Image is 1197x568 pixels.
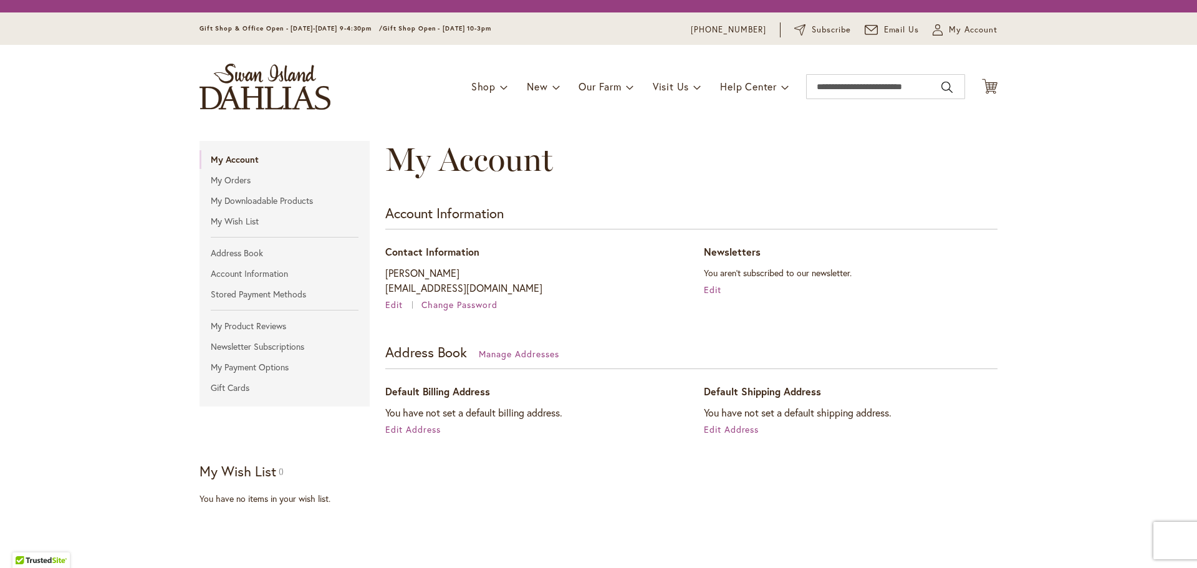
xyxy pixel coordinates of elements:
a: Edit Address [704,423,759,435]
a: My Wish List [199,212,370,231]
span: My Account [949,24,997,36]
span: My Account [385,140,553,179]
p: You aren't subscribed to our newsletter. [704,266,997,281]
div: You have no items in your wish list. [199,493,377,505]
address: You have not set a default shipping address. [704,405,997,420]
span: Gift Shop Open - [DATE] 10-3pm [383,24,491,32]
span: Subscribe [812,24,851,36]
span: Visit Us [653,80,689,93]
span: Gift Shop & Office Open - [DATE]-[DATE] 9-4:30pm / [199,24,383,32]
button: My Account [933,24,997,36]
a: Stored Payment Methods [199,285,370,304]
span: Newsletters [704,245,761,258]
a: Manage Addresses [479,348,559,360]
span: Contact Information [385,245,479,258]
a: My Product Reviews [199,317,370,335]
span: Shop [471,80,496,93]
iframe: Launch Accessibility Center [9,524,44,559]
a: My Orders [199,171,370,190]
a: [PHONE_NUMBER] [691,24,766,36]
a: Gift Cards [199,378,370,397]
strong: My Account [199,150,370,169]
span: Our Farm [579,80,621,93]
a: Edit [385,299,419,310]
a: Email Us [865,24,920,36]
span: Help Center [720,80,777,93]
a: My Payment Options [199,358,370,377]
strong: Account Information [385,204,504,222]
a: Address Book [199,244,370,262]
strong: Address Book [385,343,467,361]
a: store logo [199,64,330,110]
p: [PERSON_NAME] [EMAIL_ADDRESS][DOMAIN_NAME] [385,266,679,296]
span: Edit [385,299,403,310]
span: Default Billing Address [385,385,490,398]
strong: My Wish List [199,462,276,480]
a: Newsletter Subscriptions [199,337,370,356]
button: Search [941,77,953,97]
span: Email Us [884,24,920,36]
span: Default Shipping Address [704,385,821,398]
a: Account Information [199,264,370,283]
a: My Downloadable Products [199,191,370,210]
a: Subscribe [794,24,851,36]
span: New [527,80,547,93]
a: Edit Address [385,423,441,435]
address: You have not set a default billing address. [385,405,679,420]
a: Edit [704,284,721,296]
a: Change Password [421,299,498,310]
